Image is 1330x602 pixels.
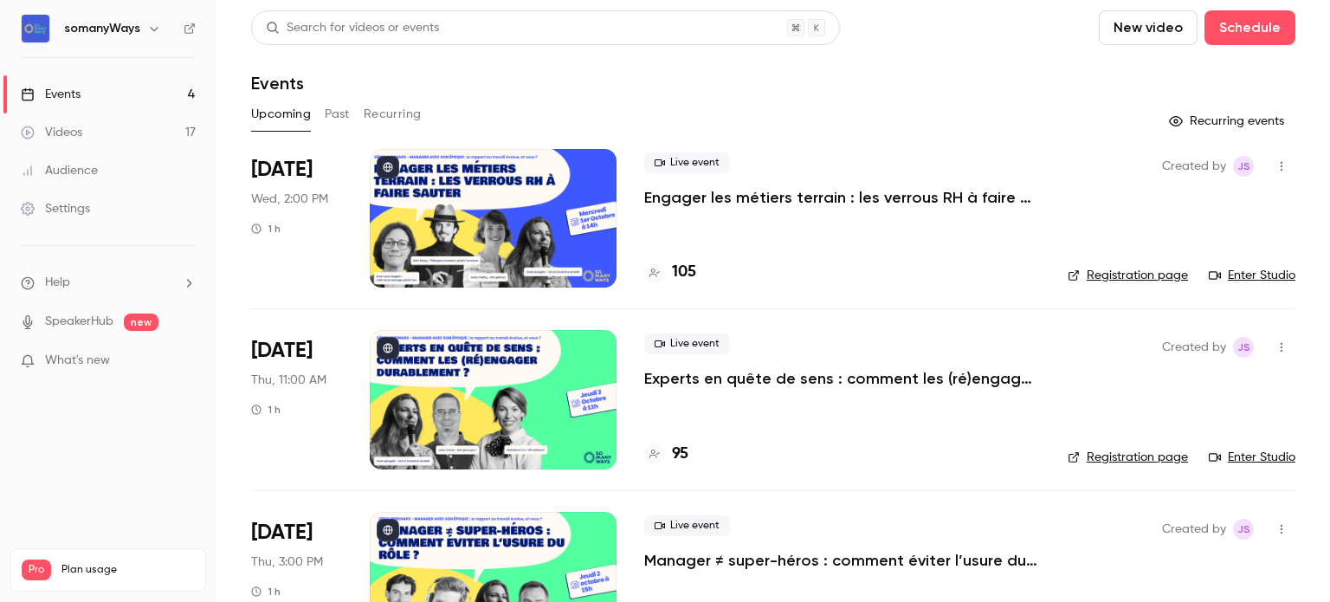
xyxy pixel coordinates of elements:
div: 1 h [251,585,281,599]
span: Live event [644,152,730,173]
button: Recurring [364,100,422,128]
a: Manager ≠ super-héros : comment éviter l’usure du rôle ? [644,550,1040,571]
img: somanyWays [22,15,49,42]
a: SpeakerHub [45,313,113,331]
span: Pro [22,560,51,580]
button: Schedule [1204,10,1295,45]
button: Past [325,100,350,128]
div: Oct 1 Wed, 2:00 PM (Europe/Paris) [251,149,342,288]
span: JS [1237,156,1250,177]
a: 95 [644,443,688,466]
span: Thu, 3:00 PM [251,553,323,571]
div: Videos [21,124,82,141]
div: Oct 2 Thu, 11:00 AM (Europe/Paris) [251,330,342,469]
span: Live event [644,333,730,354]
span: Live event [644,515,730,536]
a: Enter Studio [1209,267,1295,284]
button: Upcoming [251,100,311,128]
span: [DATE] [251,156,313,184]
span: Thu, 11:00 AM [251,372,326,389]
div: Settings [21,200,90,217]
span: Created by [1162,519,1226,540]
div: Search for videos or events [266,19,439,37]
h1: Events [251,73,304,94]
a: Experts en quête de sens : comment les (ré)engager durablement ? [644,368,1040,389]
div: 1 h [251,403,281,417]
li: help-dropdown-opener [21,274,196,292]
span: Help [45,274,70,292]
span: Julia Sueur [1233,337,1254,358]
span: new [124,314,158,331]
span: JS [1237,519,1250,540]
span: Wed, 2:00 PM [251,191,328,208]
div: Audience [21,162,98,179]
span: Created by [1162,156,1226,177]
a: 105 [644,261,696,284]
span: Created by [1162,337,1226,358]
span: [DATE] [251,519,313,547]
a: Engager les métiers terrain : les verrous RH à faire sauter [644,187,1040,208]
div: Events [21,86,81,103]
h4: 95 [672,443,688,466]
span: Julia Sueur [1233,519,1254,540]
h4: 105 [672,261,696,284]
h6: somanyWays [64,20,140,37]
a: Registration page [1068,449,1188,466]
span: What's new [45,352,110,370]
a: Enter Studio [1209,449,1295,466]
span: Julia Sueur [1233,156,1254,177]
iframe: Noticeable Trigger [175,353,196,369]
span: [DATE] [251,337,313,365]
a: Registration page [1068,267,1188,284]
button: New video [1099,10,1198,45]
div: 1 h [251,222,281,236]
span: JS [1237,337,1250,358]
span: Plan usage [61,563,195,577]
button: Recurring events [1161,107,1295,135]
